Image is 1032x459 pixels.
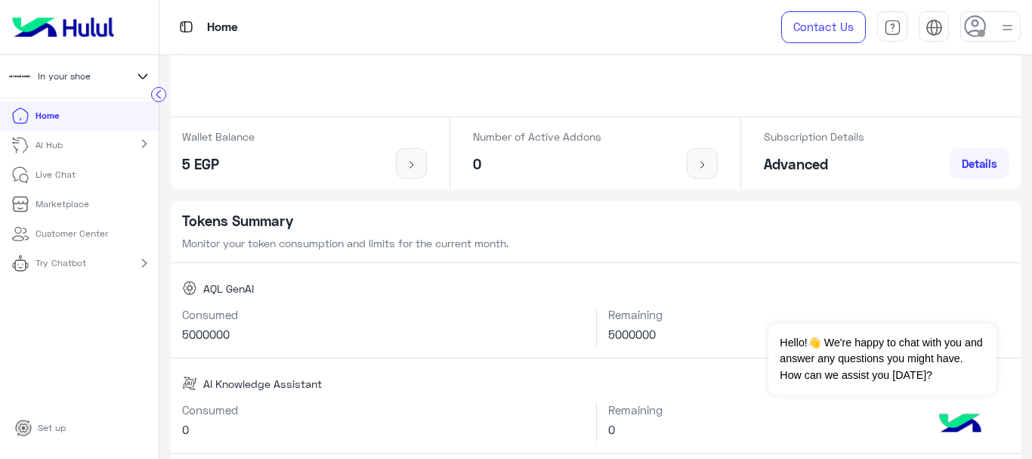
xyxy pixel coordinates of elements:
mat-icon: chevron_right [135,254,153,272]
h5: 0 [473,156,601,173]
img: icon [693,159,712,171]
p: Customer Center [36,227,108,240]
a: tab [877,11,907,43]
h5: Advanced [764,156,864,173]
img: 923305001092802 [8,64,32,88]
img: tab [925,19,943,36]
p: AI Hub [36,138,63,152]
img: profile [998,18,1017,37]
span: Details [962,157,997,170]
h6: Remaining [608,403,1009,417]
img: tab [884,19,901,36]
span: In your shoe [38,70,91,83]
span: AI Knowledge Assistant [203,376,322,392]
p: Number of Active Addons [473,129,601,144]
h6: 0 [608,423,1009,436]
p: Marketplace [36,197,89,211]
mat-icon: chevron_right [135,135,153,153]
p: Subscription Details [764,129,864,144]
img: AQL GenAI [182,281,197,296]
img: AI Knowledge Assistant [182,376,197,391]
p: Home [207,17,238,38]
a: Details [950,148,1009,178]
p: Try Chatbot [36,256,86,270]
p: Live Chat [36,168,76,181]
img: tab [177,17,196,36]
p: Wallet Balance [182,129,255,144]
p: Home [36,109,59,123]
h6: Consumed [182,308,584,321]
h6: Consumed [182,403,584,417]
h6: Remaining [608,308,1009,321]
p: Set up [38,421,66,435]
img: hulul-logo.png [934,399,987,451]
span: Hello!👋 We're happy to chat with you and answer any questions you might have. How can we assist y... [768,324,996,395]
h5: Tokens Summary [182,212,1009,230]
h6: 5000000 [182,327,584,341]
a: Set up [3,414,78,443]
a: Contact Us [781,11,866,43]
p: Monitor your token consumption and limits for the current month. [182,235,1009,251]
h6: 0 [182,423,584,436]
img: icon [402,159,421,171]
h6: 5000000 [608,327,1009,341]
img: Logo [6,11,120,43]
h5: 5 EGP [182,156,255,173]
span: AQL GenAI [203,281,254,296]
